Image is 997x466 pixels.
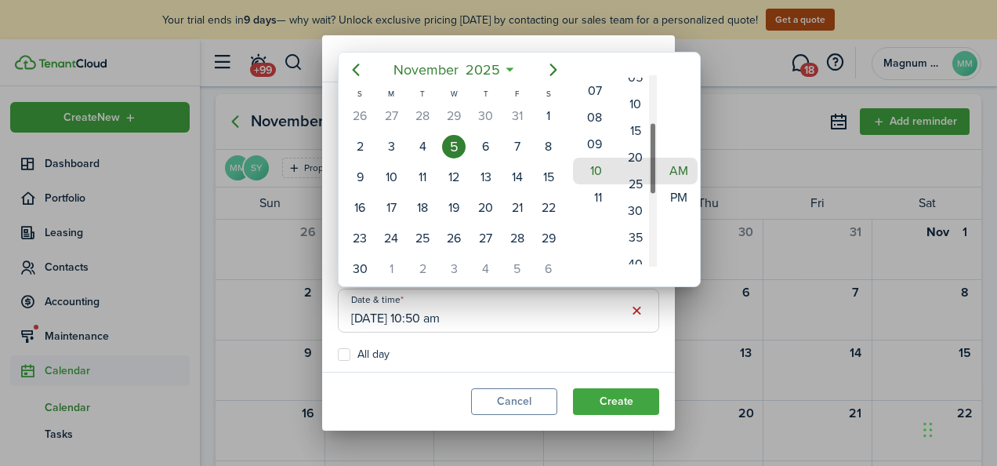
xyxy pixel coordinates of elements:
[348,166,372,189] div: Sunday, November 9, 2025
[616,118,654,144] mbsc-wheel-item: 15
[462,56,503,84] span: 2025
[442,257,466,281] div: Wednesday, December 3, 2025
[383,56,509,84] mbsc-button: November2025
[411,227,434,250] div: Tuesday, November 25, 2025
[470,87,502,100] div: T
[340,54,372,86] mbsc-button: Previous page
[614,75,657,267] mbsc-wheel: Minute
[659,158,698,184] mbsc-wheel-item: AM
[537,104,560,128] div: Saturday, November 1, 2025
[442,227,466,250] div: Wednesday, November 26, 2025
[537,196,560,220] div: Saturday, November 22, 2025
[659,184,698,211] mbsc-wheel-item: PM
[573,104,611,131] mbsc-wheel-item: 08
[537,166,560,189] div: Saturday, November 15, 2025
[379,104,403,128] div: Monday, October 27, 2025
[506,227,529,250] div: Friday, November 28, 2025
[474,257,498,281] div: Thursday, December 4, 2025
[537,227,560,250] div: Saturday, November 29, 2025
[348,257,372,281] div: Sunday, November 30, 2025
[616,64,654,91] mbsc-wheel-item: 05
[390,56,462,84] span: November
[407,87,438,100] div: T
[379,166,403,189] div: Monday, November 10, 2025
[411,196,434,220] div: Tuesday, November 18, 2025
[379,135,403,158] div: Monday, November 3, 2025
[442,196,466,220] div: Wednesday, November 19, 2025
[474,227,498,250] div: Thursday, November 27, 2025
[616,91,654,118] mbsc-wheel-item: 10
[344,87,375,100] div: S
[537,135,560,158] div: Saturday, November 8, 2025
[411,257,434,281] div: Tuesday, December 2, 2025
[616,198,654,224] mbsc-wheel-item: 30
[379,257,403,281] div: Monday, December 1, 2025
[537,257,560,281] div: Saturday, December 6, 2025
[348,135,372,158] div: Sunday, November 2, 2025
[348,196,372,220] div: Sunday, November 16, 2025
[442,104,466,128] div: Wednesday, October 29, 2025
[474,166,498,189] div: Thursday, November 13, 2025
[442,166,466,189] div: Wednesday, November 12, 2025
[506,196,529,220] div: Friday, November 21, 2025
[438,87,469,100] div: W
[538,54,569,86] mbsc-button: Next page
[506,104,529,128] div: Friday, October 31, 2025
[379,196,403,220] div: Monday, November 17, 2025
[411,104,434,128] div: Tuesday, October 28, 2025
[573,78,611,104] mbsc-wheel-item: 07
[616,251,654,278] mbsc-wheel-item: 40
[506,257,529,281] div: Friday, December 5, 2025
[411,166,434,189] div: Tuesday, November 11, 2025
[533,87,564,100] div: S
[348,104,372,128] div: Sunday, October 26, 2025
[616,144,654,171] mbsc-wheel-item: 20
[573,131,611,158] mbsc-wheel-item: 09
[616,224,654,251] mbsc-wheel-item: 35
[506,135,529,158] div: Friday, November 7, 2025
[348,227,372,250] div: Sunday, November 23, 2025
[506,166,529,189] div: Friday, November 14, 2025
[474,196,498,220] div: Thursday, November 20, 2025
[571,75,614,267] mbsc-wheel: Hour
[616,171,654,198] mbsc-wheel-item: 25
[379,227,403,250] div: Monday, November 24, 2025
[474,104,498,128] div: Thursday, October 30, 2025
[375,87,407,100] div: M
[573,184,611,211] mbsc-wheel-item: 11
[573,158,611,184] mbsc-wheel-item: 10
[474,135,498,158] div: Thursday, November 6, 2025
[502,87,533,100] div: F
[411,135,434,158] div: Tuesday, November 4, 2025
[442,135,466,158] div: Wednesday, November 5, 2025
